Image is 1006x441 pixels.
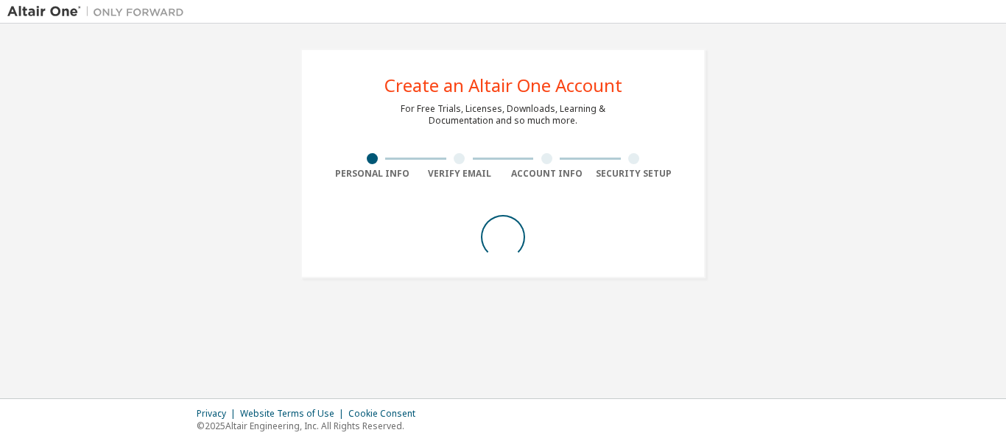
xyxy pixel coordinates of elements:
div: Website Terms of Use [240,408,348,420]
img: Altair One [7,4,191,19]
div: For Free Trials, Licenses, Downloads, Learning & Documentation and so much more. [401,103,605,127]
div: Cookie Consent [348,408,424,420]
div: Privacy [197,408,240,420]
div: Personal Info [328,168,416,180]
div: Security Setup [591,168,678,180]
div: Account Info [503,168,591,180]
div: Verify Email [416,168,504,180]
p: © 2025 Altair Engineering, Inc. All Rights Reserved. [197,420,424,432]
div: Create an Altair One Account [384,77,622,94]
